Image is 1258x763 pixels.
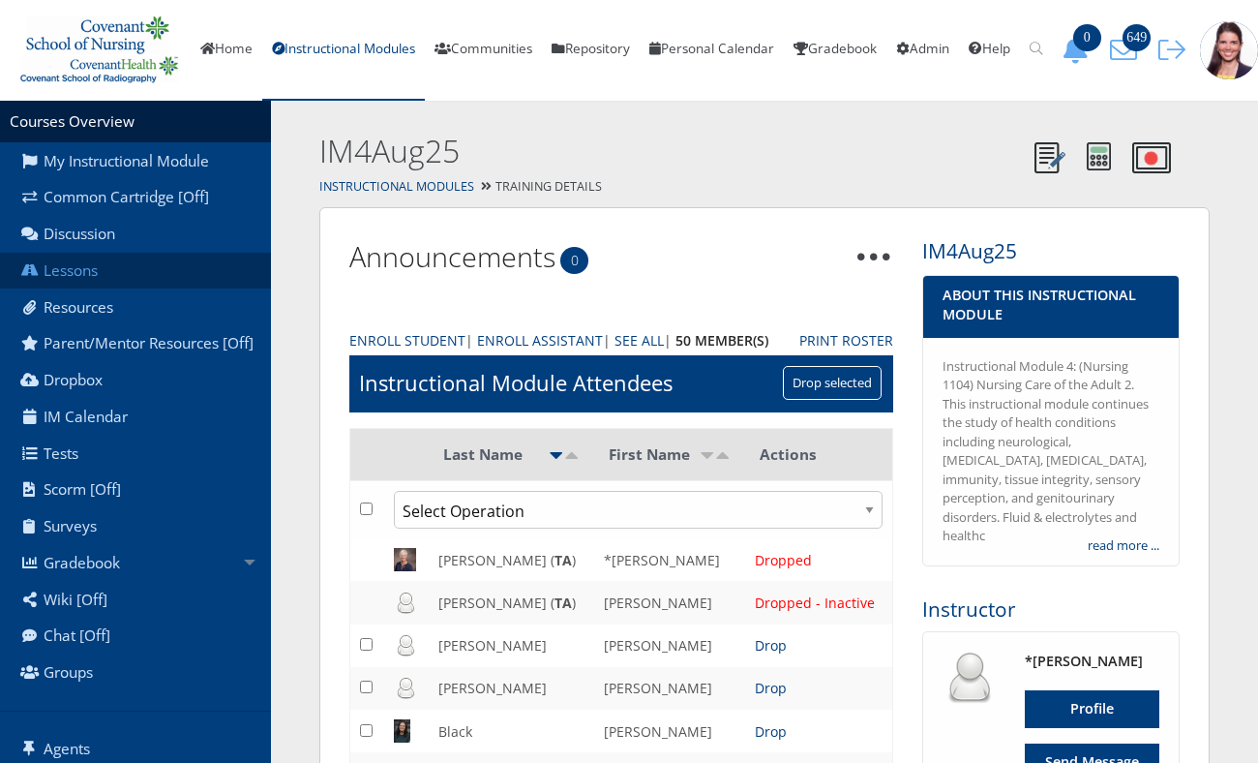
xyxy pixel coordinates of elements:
h4: About This Instructional Module [943,286,1159,324]
img: Calculator [1087,142,1111,170]
div: | | | [349,330,770,351]
b: TA [554,551,572,569]
td: [PERSON_NAME] [429,667,594,710]
img: desc.png [715,452,731,459]
a: Drop [755,679,787,697]
h4: *[PERSON_NAME] [1025,652,1159,671]
td: [PERSON_NAME] ( ) [429,581,594,624]
a: Drop [755,722,787,741]
a: read more ... [1088,536,1159,556]
span: 0 [560,247,588,274]
td: [PERSON_NAME] [594,625,745,667]
a: Courses Overview [10,111,135,132]
img: desc.png [564,452,580,459]
td: [PERSON_NAME] [594,581,745,624]
td: [PERSON_NAME] [429,625,594,667]
h3: IM4Aug25 [922,237,1180,265]
h1: Instructional Module Attendees [359,368,673,398]
td: [PERSON_NAME] [594,710,745,752]
b: TA [554,594,572,612]
td: [PERSON_NAME] ( ) [429,538,594,581]
a: 0 [1055,39,1103,59]
a: Instructional Modules [319,178,474,195]
a: Print Roster [799,330,893,351]
a: Enroll Student [349,330,465,351]
a: Drop [755,636,787,655]
img: Record Video Note [1132,142,1171,173]
div: Training Details [271,173,1258,201]
td: [PERSON_NAME] [594,667,745,710]
a: 649 [1103,39,1152,59]
img: asc.png [700,452,715,459]
a: Profile [1025,690,1159,728]
img: Notes [1034,142,1065,173]
span: 649 [1123,24,1151,51]
th: First Name [594,429,745,481]
img: user_64.png [943,652,996,705]
button: 0 [1055,36,1103,64]
button: 649 [1103,36,1152,64]
div: Dropped - Inactive [755,593,883,613]
h2: IM4Aug25 [319,130,1024,173]
th: Actions [745,429,892,481]
a: Announcements0 [349,237,555,275]
th: Last Name [429,429,594,481]
a: Enroll Assistant [477,330,603,351]
a: See All [614,330,664,351]
h3: Instructor [922,595,1180,624]
input: Drop selected [783,366,882,400]
img: 1943_125_125.jpg [1200,21,1258,79]
div: Dropped [755,550,883,570]
img: asc_active.png [549,452,564,459]
span: 0 [1073,24,1101,51]
div: Instructional Module 4: (Nursing 1104) Nursing Care of the Adult 2. This instructional module con... [943,357,1159,546]
td: Black [429,710,594,752]
td: *[PERSON_NAME] [594,538,745,581]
